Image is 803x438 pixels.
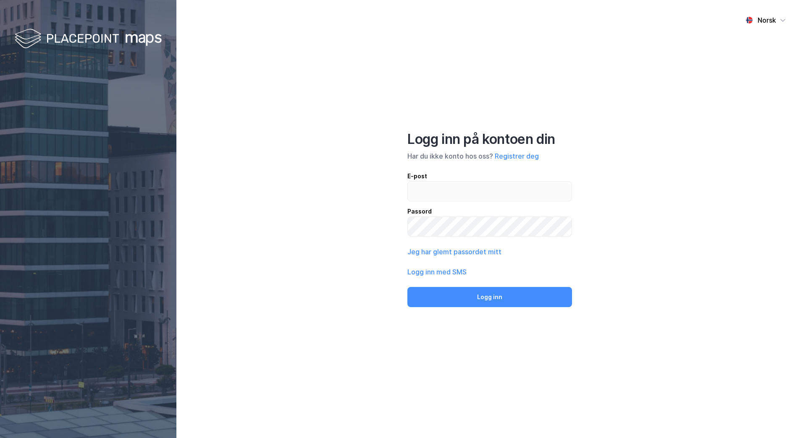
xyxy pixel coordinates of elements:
[407,267,467,277] button: Logg inn med SMS
[15,27,162,52] img: logo-white.f07954bde2210d2a523dddb988cd2aa7.svg
[407,151,572,161] div: Har du ikke konto hos oss?
[761,398,803,438] iframe: Chat Widget
[407,171,572,181] div: E-post
[407,131,572,148] div: Logg inn på kontoen din
[758,15,776,25] div: Norsk
[407,287,572,307] button: Logg inn
[407,206,572,216] div: Passord
[495,151,539,161] button: Registrer deg
[407,247,501,257] button: Jeg har glemt passordet mitt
